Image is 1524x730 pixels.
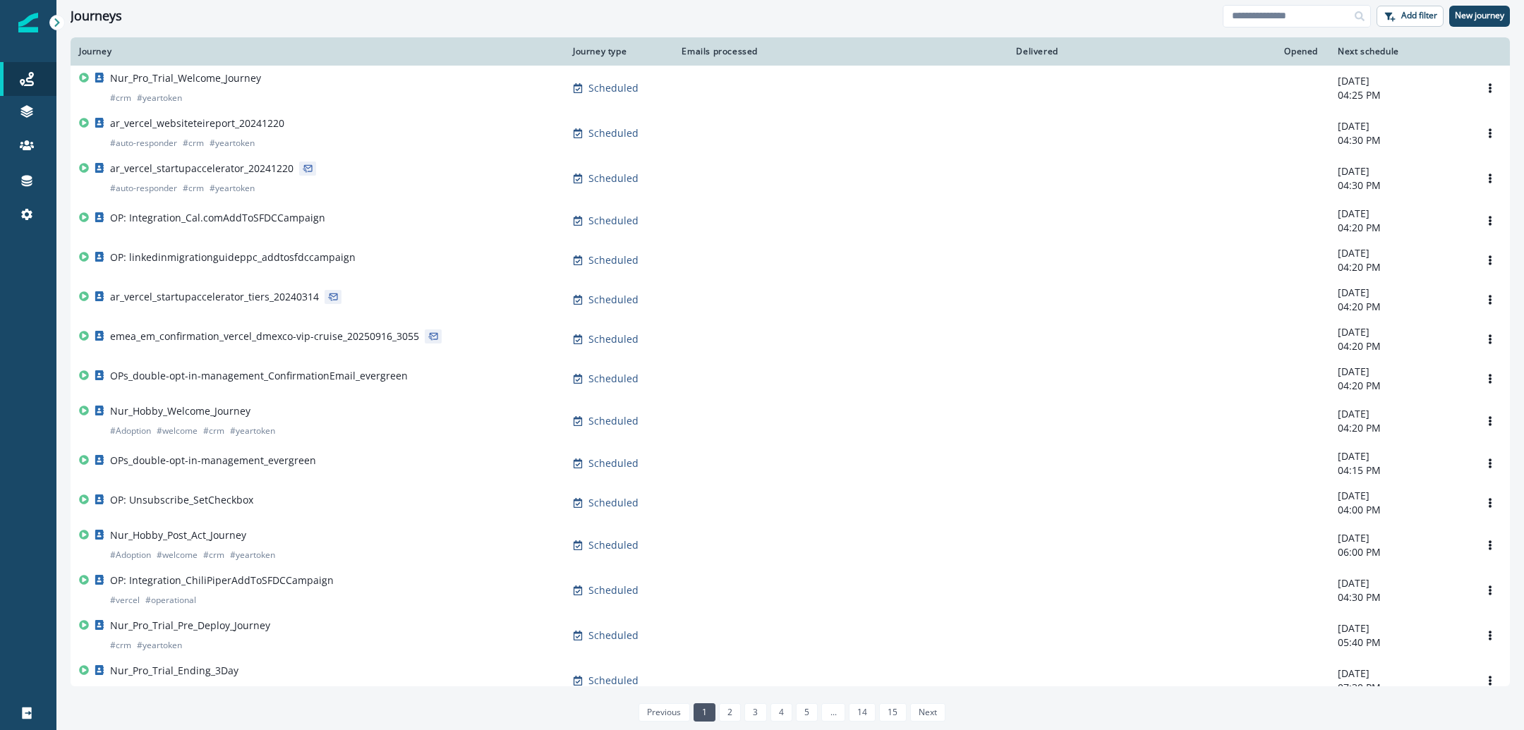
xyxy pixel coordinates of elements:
p: 04:30 PM [1338,133,1462,147]
p: Add filter [1401,11,1437,20]
a: Page 2 [719,703,741,722]
div: Opened [1078,46,1321,57]
p: OP: linkedinmigrationguideppc_addtosfdccampaign [110,250,356,264]
a: ar_vercel_startupaccelerator_20241220#auto-responder#crm#yeartokenScheduled-[DATE]04:30 PMOptions [71,156,1510,201]
p: ar_vercel_startupaccelerator_20241220 [110,162,294,176]
p: Nur_Pro_Trial_Pre_Deploy_Journey [110,619,270,633]
p: # yeartoken [210,181,255,195]
a: Page 4 [770,703,792,722]
img: Inflection [18,13,38,32]
a: Nur_Pro_Trial_Welcome_Journey#crm#yeartokenScheduled-[DATE]04:25 PMOptions [71,66,1510,111]
p: [DATE] [1338,489,1462,503]
p: # crm [203,424,224,438]
p: Scheduled [588,628,639,643]
p: 04:00 PM [1338,503,1462,517]
p: # auto-responder [110,136,177,150]
p: Scheduled [588,456,639,470]
p: # yeartoken [230,424,275,438]
p: ar_vercel_websiteteireport_20241220 [110,116,284,130]
a: Jump forward [821,703,845,722]
p: OP: Integration_ChiliPiperAddToSFDCCampaign [110,573,334,588]
p: 04:20 PM [1338,260,1462,274]
button: Options [1479,368,1501,389]
a: Page 1 is your current page [694,703,715,722]
p: # welcome [157,424,198,438]
p: 04:30 PM [1338,590,1462,604]
p: Scheduled [588,293,639,307]
p: Scheduled [588,81,639,95]
a: OP: linkedinmigrationguideppc_addtosfdccampaignScheduled-[DATE]04:20 PMOptions [71,241,1510,280]
p: Scheduled [588,214,639,228]
p: # yeartoken [137,683,182,698]
p: [DATE] [1338,667,1462,681]
div: Journey [79,46,556,57]
a: Nur_Pro_Trial_Pre_Deploy_Journey#crm#yeartokenScheduled-[DATE]05:40 PMOptions [71,613,1510,658]
p: # crm [183,181,204,195]
p: # yeartoken [137,638,182,652]
p: # operational [145,593,196,607]
p: 04:25 PM [1338,88,1462,102]
p: # yeartoken [210,136,255,150]
a: Nur_Hobby_Welcome_Journey#Adoption#welcome#crm#yeartokenScheduled-[DATE]04:20 PMOptions [71,399,1510,444]
button: Options [1479,670,1501,691]
p: [DATE] [1338,286,1462,300]
p: 04:30 PM [1338,178,1462,193]
p: # Adoption [110,424,151,438]
p: 04:20 PM [1338,339,1462,353]
a: Page 14 [849,703,876,722]
p: # crm [110,683,131,698]
p: # vercel [110,593,140,607]
p: # crm [110,91,131,105]
p: # crm [203,548,224,562]
button: Options [1479,78,1501,99]
h1: Journeys [71,8,122,24]
p: Scheduled [588,496,639,510]
a: OPs_double-opt-in-management_ConfirmationEmail_evergreenScheduled-[DATE]04:20 PMOptions [71,359,1510,399]
button: Options [1479,492,1501,513]
p: 05:40 PM [1338,635,1462,650]
button: Add filter [1377,6,1444,27]
p: [DATE] [1338,74,1462,88]
p: emea_em_confirmation_vercel_dmexco-vip-cruise_20250916_3055 [110,329,419,343]
p: 04:20 PM [1338,379,1462,393]
p: # welcome [157,548,198,562]
button: Options [1479,289,1501,310]
div: Emails processed [679,46,761,57]
p: OP: Integration_Cal.comAddToSFDCCampaign [110,211,325,225]
a: OP: Integration_Cal.comAddToSFDCCampaignScheduled-[DATE]04:20 PMOptions [71,201,1510,241]
button: Options [1479,625,1501,646]
button: Options [1479,168,1501,189]
p: [DATE] [1338,531,1462,545]
a: ar_vercel_startupaccelerator_tiers_20240314Scheduled-[DATE]04:20 PMOptions [71,280,1510,320]
button: Options [1479,453,1501,474]
button: Options [1479,580,1501,601]
p: [DATE] [1338,119,1462,133]
div: Next schedule [1338,46,1462,57]
p: 04:20 PM [1338,221,1462,235]
button: Options [1479,329,1501,350]
p: [DATE] [1338,246,1462,260]
ul: Pagination [635,703,945,722]
p: ar_vercel_startupaccelerator_tiers_20240314 [110,290,319,304]
p: Scheduled [588,253,639,267]
p: # yeartoken [137,91,182,105]
div: Delivered [778,46,1061,57]
a: Page 3 [744,703,766,722]
p: 06:00 PM [1338,545,1462,559]
p: Scheduled [588,372,639,386]
p: [DATE] [1338,365,1462,379]
p: [DATE] [1338,164,1462,178]
a: OPs_double-opt-in-management_evergreenScheduled-[DATE]04:15 PMOptions [71,444,1510,483]
p: New journey [1455,11,1504,20]
a: OP: Unsubscribe_SetCheckboxScheduled-[DATE]04:00 PMOptions [71,483,1510,523]
p: 04:15 PM [1338,463,1462,477]
a: ar_vercel_websiteteireport_20241220#auto-responder#crm#yeartokenScheduled-[DATE]04:30 PMOptions [71,111,1510,156]
p: [DATE] [1338,207,1462,221]
p: 04:20 PM [1338,421,1462,435]
p: Scheduled [588,171,639,185]
button: New journey [1449,6,1510,27]
p: OPs_double-opt-in-management_ConfirmationEmail_evergreen [110,369,408,383]
p: Scheduled [588,538,639,552]
p: [DATE] [1338,449,1462,463]
p: [DATE] [1338,576,1462,590]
